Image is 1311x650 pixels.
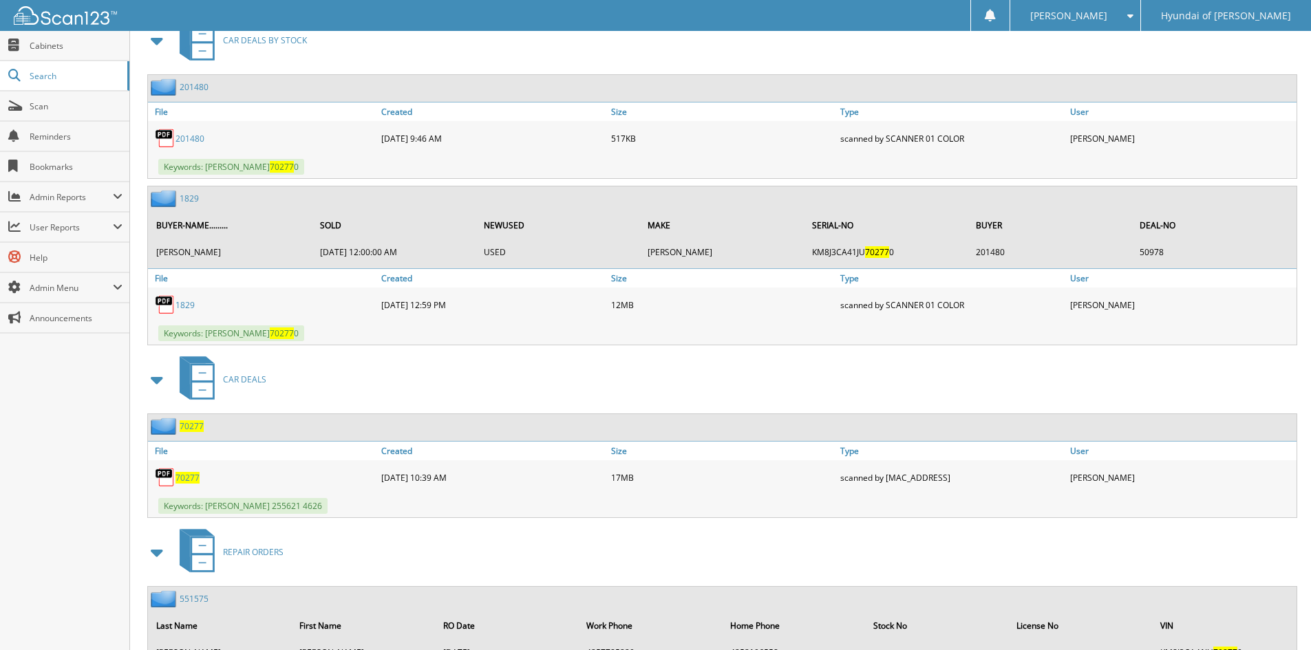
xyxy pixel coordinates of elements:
a: CAR DEALS BY STOCK [171,13,307,67]
th: BUYER-NAME......... [149,211,312,239]
span: 70277 [865,246,889,258]
span: [PERSON_NAME] [1030,12,1107,20]
span: CAR DEALS BY STOCK [223,34,307,46]
th: Work Phone [579,611,721,640]
a: Created [378,102,608,121]
a: Type [837,102,1067,121]
a: User [1067,102,1297,121]
span: Keywords: [PERSON_NAME] 0 [158,159,304,175]
span: Reminders [30,131,122,142]
span: 70277 [270,327,294,339]
span: User Reports [30,221,113,233]
th: MAKE [641,211,803,239]
a: 70277 [175,472,200,484]
span: 70277 [270,161,294,173]
th: RO Date [436,611,578,640]
span: Scan [30,100,122,112]
td: [PERSON_NAME] [641,241,803,263]
div: [DATE] 12:59 PM [378,291,608,318]
img: PDF.png [155,467,175,488]
span: Search [30,70,120,82]
span: Announcements [30,312,122,324]
th: SERIAL-NO [805,211,968,239]
img: scan123-logo-white.svg [14,6,117,25]
a: 201480 [175,133,204,144]
span: Hyundai of [PERSON_NAME] [1161,12,1291,20]
div: [DATE] 10:39 AM [378,464,608,491]
iframe: Chat Widget [1242,584,1311,650]
div: 12MB [608,291,838,318]
td: KM8J3CA41JU 0 [805,241,968,263]
span: Help [30,252,122,263]
div: [DATE] 9:46 AM [378,124,608,152]
a: REPAIR ORDERS [171,525,284,579]
a: Type [837,442,1067,460]
th: Stock No [866,611,1008,640]
a: Type [837,269,1067,288]
span: Admin Menu [30,282,113,294]
a: File [148,442,378,460]
td: USED [477,241,639,263]
div: scanned by SCANNER 01 COLOR [837,124,1067,152]
a: Created [378,269,608,288]
span: REPAIR ORDERS [223,546,284,558]
span: Admin Reports [30,191,113,203]
div: [PERSON_NAME] [1067,124,1297,152]
th: License No [1010,611,1151,640]
td: [DATE] 12:00:00 AM [313,241,476,263]
a: Size [608,269,838,288]
div: scanned by [MAC_ADDRESS] [837,464,1067,491]
th: NEWUSED [477,211,639,239]
th: VIN [1153,611,1295,640]
span: Cabinets [30,40,122,52]
th: SOLD [313,211,476,239]
div: 517KB [608,124,838,152]
img: PDF.png [155,128,175,149]
th: First Name [292,611,434,640]
a: CAR DEALS [171,352,266,407]
a: File [148,102,378,121]
a: 201480 [180,81,209,93]
a: 1829 [180,193,199,204]
th: Home Phone [723,611,865,640]
a: Created [378,442,608,460]
div: 17MB [608,464,838,491]
td: [PERSON_NAME] [149,241,312,263]
img: PDF.png [155,294,175,315]
a: 70277 [180,420,204,432]
a: Size [608,102,838,121]
div: scanned by SCANNER 01 COLOR [837,291,1067,318]
span: Keywords: [PERSON_NAME] 0 [158,325,304,341]
img: folder2.png [151,78,180,96]
td: 201480 [969,241,1131,263]
img: folder2.png [151,590,180,607]
a: File [148,269,378,288]
th: DEAL-NO [1133,211,1295,239]
a: 1829 [175,299,195,311]
a: User [1067,269,1297,288]
span: Bookmarks [30,161,122,173]
div: [PERSON_NAME] [1067,291,1297,318]
th: Last Name [149,611,291,640]
a: 551575 [180,593,209,605]
td: 50978 [1133,241,1295,263]
img: folder2.png [151,418,180,435]
th: BUYER [969,211,1131,239]
div: [PERSON_NAME] [1067,464,1297,491]
a: User [1067,442,1297,460]
img: folder2.png [151,190,180,207]
a: Size [608,442,838,460]
span: CAR DEALS [223,373,266,385]
span: Keywords: [PERSON_NAME] 255621 4626 [158,498,328,514]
